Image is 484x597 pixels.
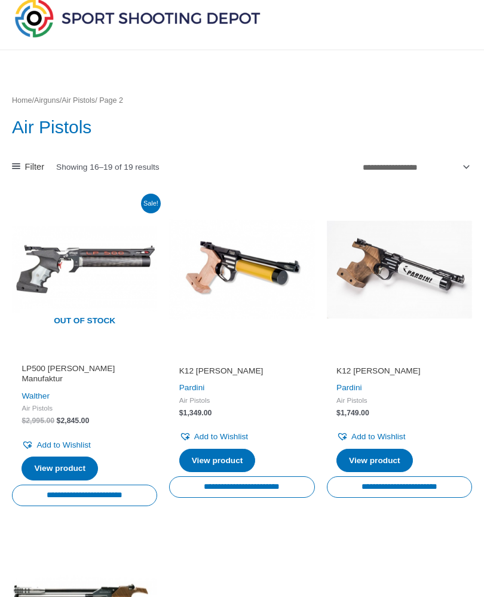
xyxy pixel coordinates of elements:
[34,96,60,105] a: Airguns
[22,417,54,425] bdi: 2,995.00
[194,432,248,441] span: Add to Wishlist
[12,115,472,140] h1: Air Pistols
[179,396,305,405] span: Air Pistols
[336,449,413,473] a: Read more about “K12 Junior Pardini”
[22,363,148,385] h2: LP500 [PERSON_NAME] Manufaktur
[179,409,183,417] span: $
[12,96,32,105] a: Home
[336,349,462,363] iframe: Customer reviews powered by Trustpilot
[336,366,462,376] h2: K12 [PERSON_NAME]
[12,197,157,342] a: Out of stock
[141,194,161,213] span: Sale!
[179,449,256,473] a: Read more about “K12 KID Pardini”
[57,417,90,425] bdi: 2,845.00
[179,383,205,392] a: Pardini
[336,409,341,417] span: $
[336,409,369,417] bdi: 1,749.00
[25,159,45,175] span: Filter
[22,437,90,452] a: Add to Wishlist
[20,309,149,334] span: Out of stock
[327,197,472,342] img: K12 Junior Pardini
[179,349,305,363] iframe: Customer reviews powered by Trustpilot
[179,366,305,381] a: K12 [PERSON_NAME]
[351,432,405,441] span: Add to Wishlist
[12,159,44,175] a: Filter
[336,396,462,405] span: Air Pistols
[336,366,462,381] a: K12 [PERSON_NAME]
[57,417,61,425] span: $
[22,349,148,363] iframe: Customer reviews powered by Trustpilot
[12,94,472,108] nav: Breadcrumb
[22,417,26,425] span: $
[336,383,362,392] a: Pardini
[56,163,160,172] p: Showing 16–19 of 19 results
[22,391,50,400] a: Walther
[36,440,90,449] span: Add to Wishlist
[62,96,95,105] a: Air Pistols
[359,158,472,176] select: Shop order
[179,429,248,444] a: Add to Wishlist
[12,197,157,342] img: LP500 Meister Manufaktur
[22,403,148,412] span: Air Pistols
[22,457,98,480] a: Read more about “LP500 Meister Manufaktur”
[169,197,314,342] img: K12 Kid Pardini
[179,409,212,417] bdi: 1,349.00
[179,366,305,376] h2: K12 [PERSON_NAME]
[336,429,405,444] a: Add to Wishlist
[22,363,148,388] a: LP500 [PERSON_NAME] Manufaktur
